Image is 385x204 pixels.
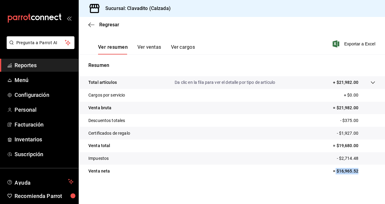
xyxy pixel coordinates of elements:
[100,5,171,12] h3: Sucursal: Clavadito (Calzada)
[16,40,65,46] span: Pregunta a Parrot AI
[15,120,74,129] span: Facturación
[88,143,110,149] p: Venta total
[88,62,375,69] p: Resumen
[15,150,74,158] span: Suscripción
[175,79,275,86] p: Da clic en la fila para ver el detalle por tipo de artículo
[88,105,111,111] p: Venta bruta
[15,192,74,200] span: Recomienda Parrot
[344,92,375,98] p: + $0.00
[337,130,375,137] p: - $1,927.00
[337,155,375,162] p: - $2,714.48
[333,79,358,86] p: + $21,982.00
[7,36,74,49] button: Pregunta a Parrot AI
[67,16,71,21] button: open_drawer_menu
[88,92,125,98] p: Cargos por servicio
[99,22,119,28] span: Regresar
[15,61,74,69] span: Reportes
[333,143,375,149] p: = $19,680.00
[340,117,375,124] p: - $375.00
[15,135,74,143] span: Inventarios
[333,105,375,111] p: = $21,982.00
[333,168,375,174] p: = $16,965.52
[15,106,74,114] span: Personal
[88,117,125,124] p: Descuentos totales
[334,40,375,48] button: Exportar a Excel
[88,130,130,137] p: Certificados de regalo
[15,178,66,185] span: Ayuda
[4,44,74,50] a: Pregunta a Parrot AI
[15,91,74,99] span: Configuración
[88,22,119,28] button: Regresar
[171,44,195,54] button: Ver cargos
[98,44,128,54] button: Ver resumen
[15,76,74,84] span: Menú
[88,155,109,162] p: Impuestos
[137,44,161,54] button: Ver ventas
[98,44,195,54] div: navigation tabs
[88,79,117,86] p: Total artículos
[88,168,110,174] p: Venta neta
